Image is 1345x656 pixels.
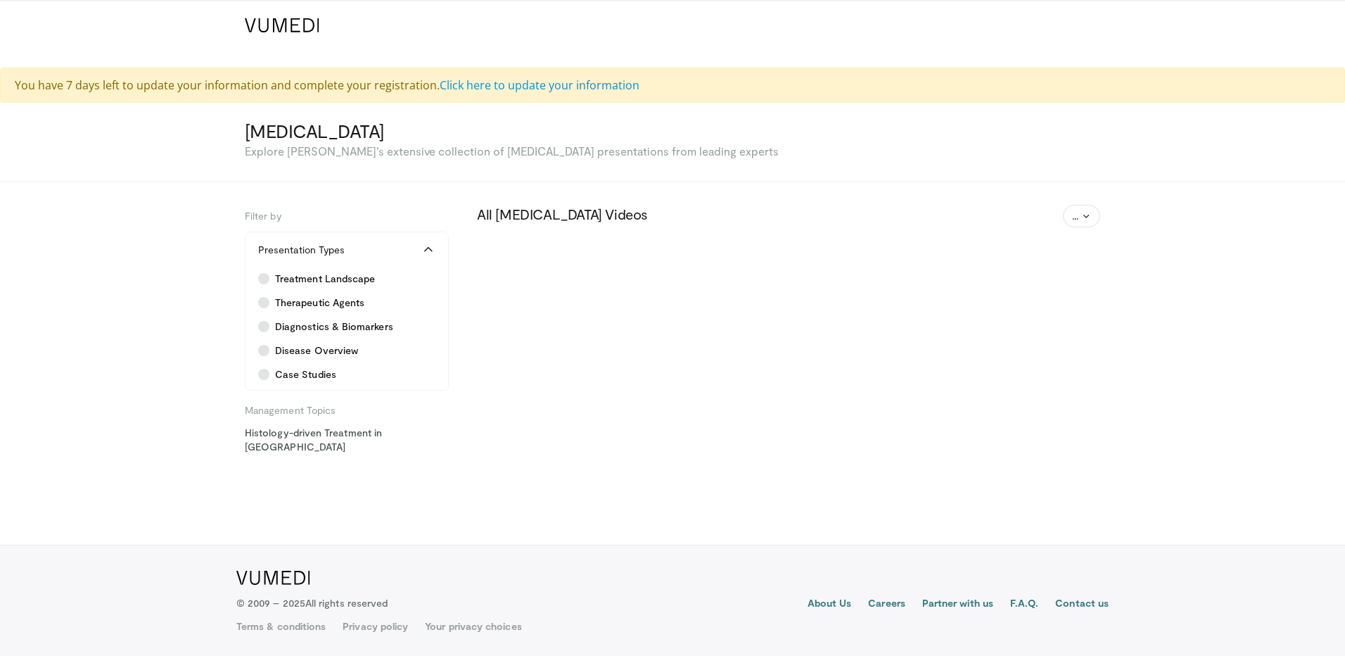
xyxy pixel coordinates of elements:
[236,596,388,610] p: © 2009 – 2025
[245,120,1100,142] h3: [MEDICAL_DATA]
[305,597,388,609] span: All rights reserved
[343,619,408,633] a: Privacy policy
[275,343,358,358] span: Disease Overview
[1063,205,1100,227] button: ...
[275,296,364,310] span: Therapeutic Agents
[868,596,905,613] a: Careers
[1010,596,1038,613] a: F.A.Q.
[922,596,993,613] a: Partner with us
[275,367,336,381] span: Case Studies
[808,596,852,613] a: About Us
[275,320,393,334] span: Diagnostics & Biomarkers
[245,18,319,32] img: VuMedi Logo
[246,232,448,267] button: Presentation Types
[1055,596,1109,613] a: Contact us
[425,619,521,633] a: Your privacy choices
[245,399,449,417] h5: Management Topics
[275,272,375,286] span: Treatment Landscape
[245,144,1100,159] p: Explore [PERSON_NAME]’s extensive collection of [MEDICAL_DATA] presentations from leading experts
[236,571,310,585] img: VuMedi Logo
[245,205,449,223] h5: Filter by
[245,426,449,454] a: Histology-driven Treatment in [GEOGRAPHIC_DATA]
[440,77,639,93] a: Click here to update your information
[1072,209,1078,223] span: ...
[236,619,326,633] a: Terms & conditions
[477,205,1100,223] h3: All [MEDICAL_DATA] Videos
